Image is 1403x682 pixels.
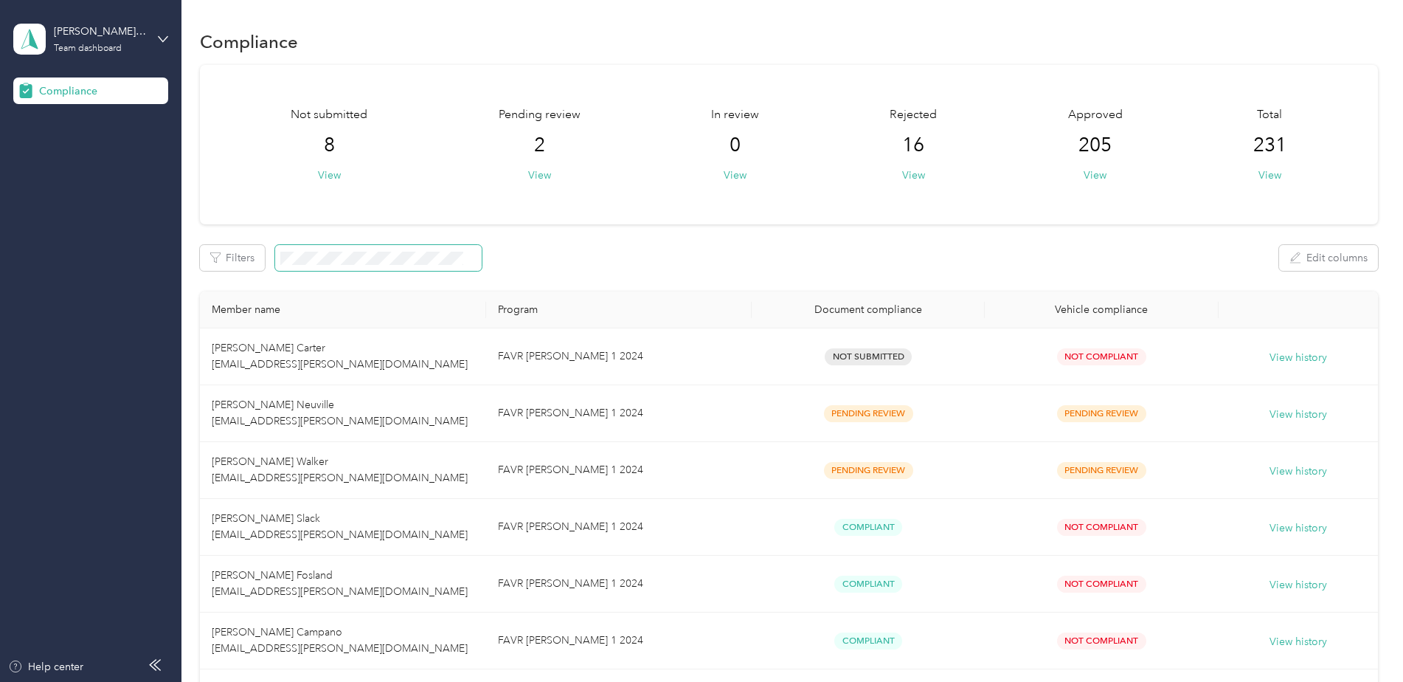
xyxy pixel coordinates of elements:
span: Not Compliant [1057,519,1146,536]
button: View history [1269,634,1327,650]
div: Team dashboard [54,44,122,53]
span: Total [1257,106,1282,124]
button: Edit columns [1279,245,1378,271]
span: Pending Review [824,462,913,479]
span: [PERSON_NAME] Fosland [EMAIL_ADDRESS][PERSON_NAME][DOMAIN_NAME] [212,569,468,598]
td: FAVR Bev 1 2024 [486,613,752,669]
th: Member name [200,292,486,328]
span: 8 [324,134,335,157]
span: Approved [1068,106,1123,124]
span: Not submitted [291,106,367,124]
span: In review [711,106,759,124]
button: View [724,168,746,183]
span: Pending Review [1057,405,1146,422]
span: Not Compliant [1057,633,1146,650]
div: Document compliance [763,303,973,316]
span: [PERSON_NAME] Carter [EMAIL_ADDRESS][PERSON_NAME][DOMAIN_NAME] [212,342,468,371]
span: Pending Review [1057,462,1146,479]
button: Filters [200,245,265,271]
button: View history [1269,407,1327,423]
td: FAVR Bev 1 2024 [486,385,752,442]
button: View [528,168,551,183]
button: Help center [8,659,83,675]
div: Vehicle compliance [997,303,1206,316]
span: 0 [730,134,741,157]
span: Compliant [834,633,902,650]
button: View history [1269,577,1327,593]
span: Not Submitted [825,348,912,365]
span: Pending Review [824,405,913,422]
div: [PERSON_NAME] Beverages [54,24,146,39]
td: FAVR Bev 1 2024 [486,442,752,499]
span: 2 [534,134,545,157]
span: 16 [902,134,924,157]
span: [PERSON_NAME] Neuville [EMAIL_ADDRESS][PERSON_NAME][DOMAIN_NAME] [212,399,468,427]
button: View [1084,168,1106,183]
button: View [1258,168,1281,183]
h1: Compliance [200,34,298,49]
button: View [318,168,341,183]
span: [PERSON_NAME] Campano [EMAIL_ADDRESS][PERSON_NAME][DOMAIN_NAME] [212,626,468,655]
span: Compliance [39,83,97,99]
td: FAVR Bev 1 2024 [486,556,752,613]
span: 205 [1078,134,1112,157]
td: FAVR Bev 1 2024 [486,328,752,385]
iframe: Everlance-gr Chat Button Frame [1320,599,1403,682]
span: Compliant [834,576,902,593]
button: View history [1269,464,1327,480]
button: View history [1269,520,1327,537]
span: Rejected [890,106,937,124]
span: Not Compliant [1057,348,1146,365]
button: View history [1269,350,1327,366]
td: FAVR Bev 1 2024 [486,499,752,556]
span: [PERSON_NAME] Slack [EMAIL_ADDRESS][PERSON_NAME][DOMAIN_NAME] [212,512,468,541]
span: Not Compliant [1057,576,1146,593]
th: Program [486,292,752,328]
button: View [902,168,925,183]
span: Compliant [834,519,902,536]
span: Pending review [499,106,581,124]
span: [PERSON_NAME] Walker [EMAIL_ADDRESS][PERSON_NAME][DOMAIN_NAME] [212,455,468,484]
span: 231 [1253,134,1286,157]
